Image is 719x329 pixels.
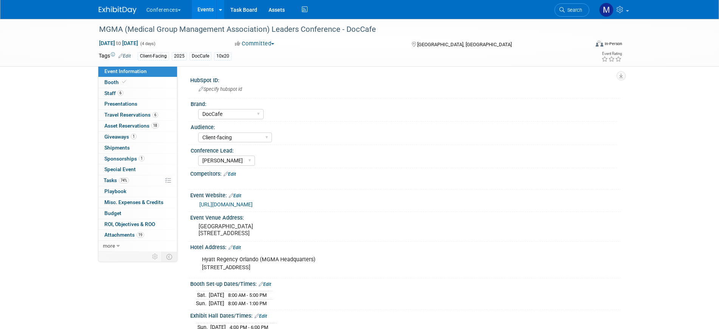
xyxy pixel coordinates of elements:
div: Event Format [545,39,623,51]
a: Shipments [98,143,177,153]
a: Search [554,3,589,17]
td: [DATE] [209,299,224,307]
span: Tasks [104,177,129,183]
div: Event Rating [601,52,622,56]
img: ExhibitDay [99,6,137,14]
span: Special Event [104,166,136,172]
span: 1 [131,134,137,139]
div: 10x20 [214,52,231,60]
img: Marygrace LeGros [599,3,613,17]
span: (4 days) [140,41,155,46]
a: Presentations [98,99,177,109]
a: Travel Reservations6 [98,110,177,120]
span: Sponsorships [104,156,144,162]
a: Edit [229,193,241,198]
span: Playbook [104,188,126,194]
i: Booth reservation complete [122,80,126,84]
span: Asset Reservations [104,123,159,129]
div: Client-Facing [138,52,169,60]
span: Search [565,7,582,13]
span: 8:00 AM - 5:00 PM [228,292,267,298]
div: MGMA (Medical Group Management Association) Leaders Conference - DocCafe [96,23,578,36]
a: Asset Reservations18 [98,121,177,131]
span: more [103,243,115,249]
div: 2025 [172,52,187,60]
div: Conference Lead: [191,145,617,154]
a: Edit [118,53,131,59]
div: DocCafe [189,52,211,60]
span: [GEOGRAPHIC_DATA], [GEOGRAPHIC_DATA] [417,42,512,47]
button: Committed [232,40,277,48]
div: HubSpot ID: [190,75,621,84]
td: [DATE] [209,291,224,299]
td: Tags [99,52,131,61]
span: 1 [139,156,144,161]
div: Hotel Address: [190,242,621,251]
a: Giveaways1 [98,132,177,142]
span: [DATE] [DATE] [99,40,138,47]
td: Toggle Event Tabs [162,252,177,262]
div: Exhibit Hall Dates/Times: [190,310,621,320]
span: Misc. Expenses & Credits [104,199,163,205]
span: 8:00 AM - 1:00 PM [228,301,267,306]
span: Presentations [104,101,137,107]
a: more [98,241,177,251]
div: Event Venue Address: [190,212,621,221]
span: Event Information [104,68,147,74]
span: to [115,40,122,46]
a: Misc. Expenses & Credits [98,197,177,208]
a: Staff6 [98,88,177,99]
a: Playbook [98,186,177,197]
span: 6 [118,90,123,96]
a: Edit [228,245,241,250]
span: Staff [104,90,123,96]
a: Sponsorships1 [98,154,177,164]
div: Booth Set-up Dates/Times: [190,278,621,288]
span: Travel Reservations [104,112,158,118]
span: 19 [137,232,144,238]
a: [URL][DOMAIN_NAME] [199,201,253,207]
a: Edit [259,282,271,287]
a: Special Event [98,164,177,175]
a: Attachments19 [98,230,177,240]
span: Specify hubspot id [199,86,242,92]
span: 6 [152,112,158,118]
div: Hyatt Regency Orlando (MGMA Headquarters) [STREET_ADDRESS] [197,252,537,275]
span: Attachments [104,232,144,238]
div: Competitors: [190,168,621,178]
td: Personalize Event Tab Strip [149,252,162,262]
a: Edit [224,172,236,177]
div: Event Website: [190,190,621,200]
span: ROI, Objectives & ROO [104,221,155,227]
pre: [GEOGRAPHIC_DATA] [STREET_ADDRESS] [199,223,361,237]
span: Booth [104,79,127,85]
div: Audience: [191,122,617,131]
div: Brand: [191,98,617,108]
img: Format-Inperson.png [596,41,603,47]
span: 18 [151,123,159,128]
span: Shipments [104,145,130,151]
span: 74% [119,178,129,183]
a: Tasks74% [98,175,177,186]
a: Event Information [98,66,177,77]
span: Giveaways [104,134,137,140]
span: Budget [104,210,121,216]
a: Budget [98,208,177,219]
td: Sun. [196,299,209,307]
a: Booth [98,77,177,88]
a: Edit [255,313,267,319]
div: In-Person [604,41,622,47]
a: ROI, Objectives & ROO [98,219,177,230]
td: Sat. [196,291,209,299]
